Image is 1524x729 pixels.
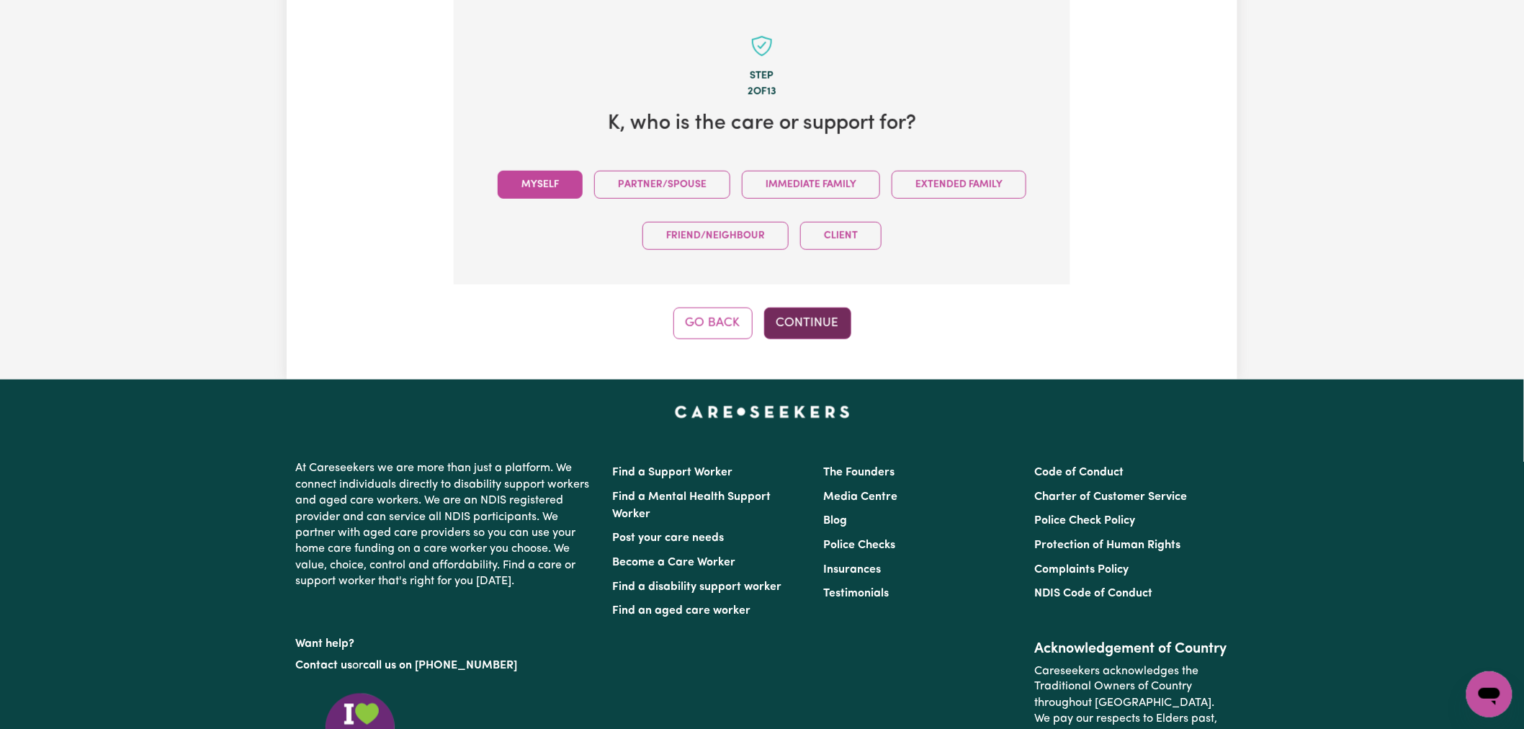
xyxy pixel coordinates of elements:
[498,171,583,199] button: Myself
[1035,564,1129,576] a: Complaints Policy
[673,308,753,339] button: Go Back
[1035,640,1229,658] h2: Acknowledgement of Country
[823,467,895,478] a: The Founders
[675,406,850,417] a: Careseekers home page
[892,171,1026,199] button: Extended Family
[823,564,881,576] a: Insurances
[295,660,352,671] a: Contact us
[1035,588,1153,599] a: NDIS Code of Conduct
[612,532,724,544] a: Post your care needs
[1035,491,1188,503] a: Charter of Customer Service
[642,222,789,250] button: Friend/Neighbour
[1035,515,1136,527] a: Police Check Policy
[295,455,595,595] p: At Careseekers we are more than just a platform. We connect individuals directly to disability su...
[800,222,882,250] button: Client
[295,630,595,652] p: Want help?
[742,171,880,199] button: Immediate Family
[594,171,730,199] button: Partner/Spouse
[612,467,732,478] a: Find a Support Worker
[823,588,889,599] a: Testimonials
[477,68,1047,84] div: Step
[295,652,595,679] p: or
[612,605,750,617] a: Find an aged care worker
[823,491,897,503] a: Media Centre
[1035,467,1124,478] a: Code of Conduct
[1035,540,1181,551] a: Protection of Human Rights
[612,557,735,568] a: Become a Care Worker
[477,111,1047,136] h2: K , who is the care or support for?
[363,660,517,671] a: call us on [PHONE_NUMBER]
[612,581,781,593] a: Find a disability support worker
[823,540,895,551] a: Police Checks
[1466,671,1512,717] iframe: Button to launch messaging window
[764,308,851,339] button: Continue
[823,515,847,527] a: Blog
[477,84,1047,100] div: 2 of 13
[612,491,771,520] a: Find a Mental Health Support Worker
